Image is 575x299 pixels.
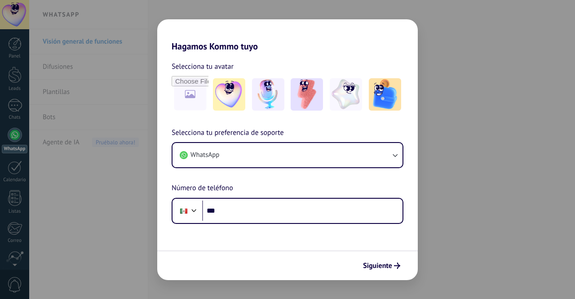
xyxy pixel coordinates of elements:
span: Siguiente [363,263,392,269]
img: -2.jpeg [252,78,284,111]
span: Número de teléfono [172,183,233,194]
img: -1.jpeg [213,78,245,111]
span: Selecciona tu preferencia de soporte [172,127,284,139]
div: Mexico: + 52 [175,201,192,220]
span: Selecciona tu avatar [172,61,234,72]
h2: Hagamos Kommo tuyo [157,19,418,52]
button: Siguiente [359,258,404,273]
span: WhatsApp [190,151,219,160]
img: -5.jpeg [369,78,401,111]
button: WhatsApp [172,143,402,167]
img: -4.jpeg [330,78,362,111]
img: -3.jpeg [291,78,323,111]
